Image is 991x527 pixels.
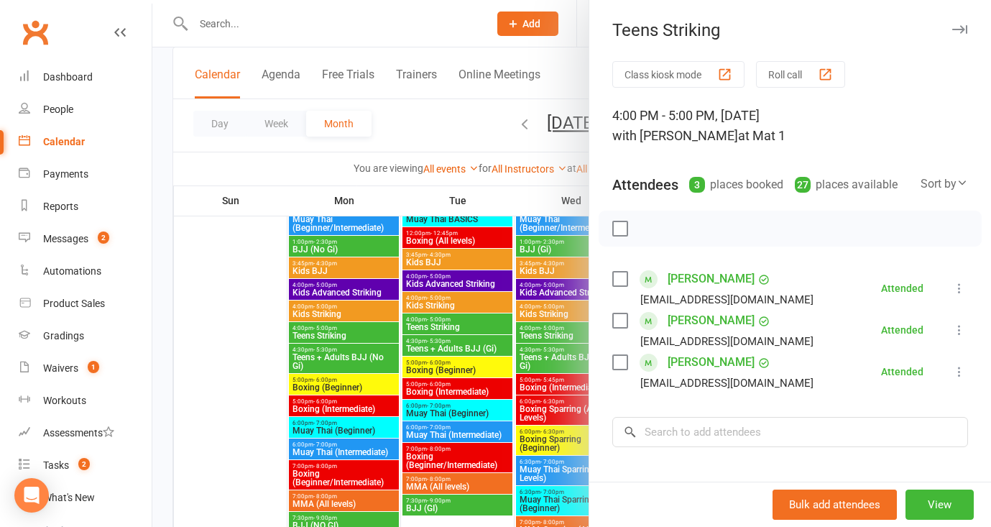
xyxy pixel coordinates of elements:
div: Automations [43,265,101,277]
div: Assessments [43,427,114,439]
div: Attended [881,325,923,335]
span: with [PERSON_NAME] [612,128,738,143]
div: Open Intercom Messenger [14,478,49,513]
div: Reports [43,201,78,212]
a: [PERSON_NAME] [668,267,755,290]
button: View [905,490,974,520]
div: Tasks [43,459,69,471]
a: Waivers 1 [19,352,152,385]
a: Tasks 2 [19,449,152,482]
div: Teens Striking [589,20,991,40]
button: Class kiosk mode [612,61,745,88]
span: 2 [98,232,109,244]
button: Bulk add attendees [773,490,897,520]
div: Messages [43,233,88,244]
div: places available [795,175,898,195]
div: Product Sales [43,298,105,309]
span: at Mat 1 [738,128,785,143]
a: Calendar [19,126,152,158]
span: 2 [78,458,90,470]
a: Reports [19,191,152,223]
a: Product Sales [19,288,152,320]
a: What's New [19,482,152,514]
div: Attendees [612,175,678,195]
a: Dashboard [19,61,152,93]
a: Clubworx [17,14,53,50]
div: People [43,104,73,115]
a: [PERSON_NAME] [668,351,755,374]
div: Calendar [43,136,85,147]
input: Search to add attendees [612,417,968,447]
div: [EMAIL_ADDRESS][DOMAIN_NAME] [640,332,813,351]
span: 1 [88,361,99,373]
a: Automations [19,255,152,288]
div: Attended [881,367,923,377]
a: Messages 2 [19,223,152,255]
div: What's New [43,492,95,503]
div: [EMAIL_ADDRESS][DOMAIN_NAME] [640,374,813,393]
div: places booked [689,175,783,195]
div: 27 [795,177,811,193]
div: Sort by [921,175,968,193]
div: 4:00 PM - 5:00 PM, [DATE] [612,106,968,146]
div: 3 [689,177,705,193]
a: Workouts [19,385,152,417]
button: Roll call [756,61,845,88]
a: People [19,93,152,126]
a: Gradings [19,320,152,352]
div: [EMAIL_ADDRESS][DOMAIN_NAME] [640,290,813,309]
div: Attended [881,283,923,293]
div: Waivers [43,362,78,374]
a: Payments [19,158,152,191]
a: [PERSON_NAME] [668,309,755,332]
a: Assessments [19,417,152,449]
div: Workouts [43,395,86,406]
div: Gradings [43,330,84,342]
div: Payments [43,168,88,180]
div: Dashboard [43,71,93,83]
